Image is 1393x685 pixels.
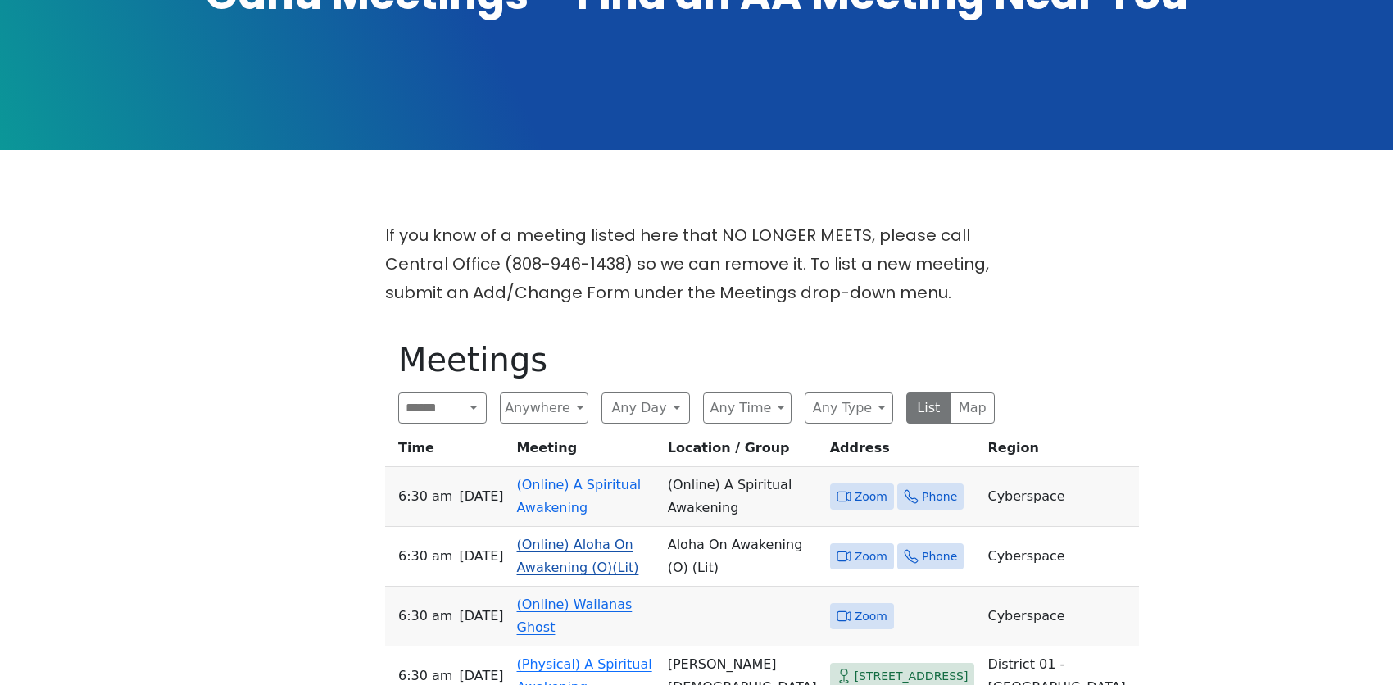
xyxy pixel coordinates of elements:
[703,392,792,424] button: Any Time
[805,392,893,424] button: Any Type
[981,527,1138,587] td: Cyberspace
[459,545,503,568] span: [DATE]
[601,392,690,424] button: Any Day
[459,605,503,628] span: [DATE]
[510,437,661,467] th: Meeting
[517,537,639,575] a: (Online) Aloha On Awakening (O)(Lit)
[906,392,951,424] button: List
[661,467,824,527] td: (Online) A Spiritual Awakening
[661,527,824,587] td: Aloha On Awakening (O) (Lit)
[981,437,1138,467] th: Region
[922,547,957,567] span: Phone
[855,547,887,567] span: Zoom
[661,437,824,467] th: Location / Group
[981,587,1138,646] td: Cyberspace
[398,340,995,379] h1: Meetings
[500,392,588,424] button: Anywhere
[385,437,510,467] th: Time
[922,487,957,507] span: Phone
[398,545,452,568] span: 6:30 AM
[981,467,1138,527] td: Cyberspace
[461,392,487,424] button: Search
[385,221,1008,307] p: If you know of a meeting listed here that NO LONGER MEETS, please call Central Office (808-946-14...
[517,477,642,515] a: (Online) A Spiritual Awakening
[517,597,633,635] a: (Online) Wailanas Ghost
[855,487,887,507] span: Zoom
[398,605,452,628] span: 6:30 AM
[824,437,982,467] th: Address
[398,485,452,508] span: 6:30 AM
[459,485,503,508] span: [DATE]
[951,392,996,424] button: Map
[398,392,461,424] input: Search
[855,606,887,627] span: Zoom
